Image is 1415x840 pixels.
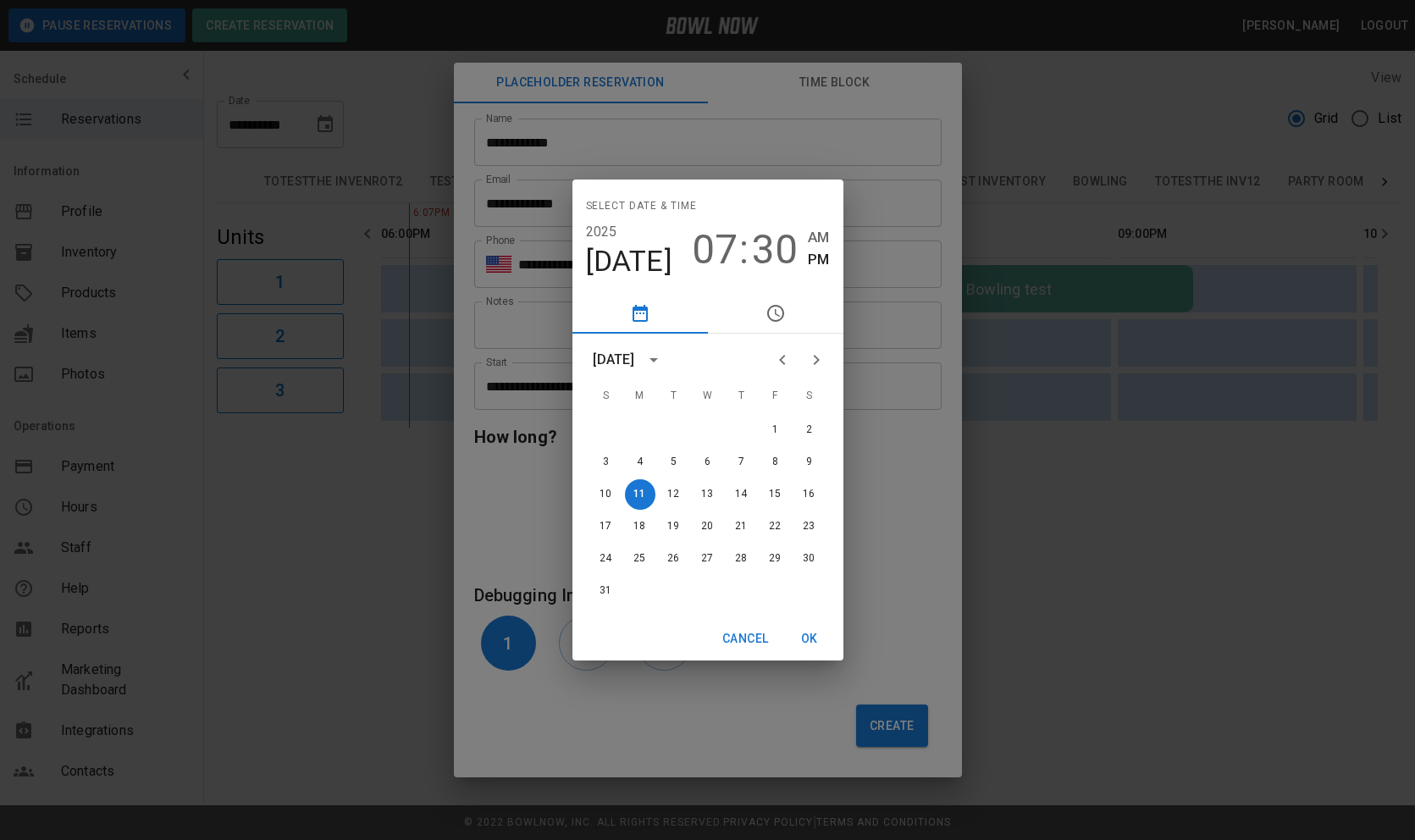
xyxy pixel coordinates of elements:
button: 7 [727,447,757,478]
button: Next month [799,343,833,377]
button: 23 [794,511,825,542]
button: 18 [625,511,655,542]
button: 13 [693,479,723,510]
button: pick date [572,293,708,334]
button: 16 [794,479,825,510]
button: OK [782,623,837,655]
button: 11 [625,479,655,510]
button: Previous month [766,343,799,377]
button: 17 [591,511,622,542]
span: Select date & time [586,193,698,220]
button: 10 [591,479,622,510]
button: 2 [794,415,825,445]
button: calendar view is open, switch to year view [639,345,668,374]
button: 2025 [586,220,617,244]
button: 29 [760,544,791,574]
span: Tuesday [659,379,689,413]
span: Sunday [591,379,622,413]
button: 22 [760,511,791,542]
button: [DATE] [586,244,673,279]
button: 26 [659,544,689,574]
button: 12 [659,479,689,510]
button: pick time [708,293,843,334]
span: Thursday [727,379,757,413]
span: : [739,226,749,274]
button: AM [808,226,829,249]
button: 15 [760,479,791,510]
button: 3 [591,447,622,478]
button: 21 [727,511,757,542]
span: Monday [625,379,655,413]
button: Cancel [716,623,775,655]
button: 6 [693,447,723,478]
button: 31 [591,576,622,606]
button: 14 [727,479,757,510]
button: 20 [693,511,723,542]
button: 8 [760,447,791,478]
button: 07 [692,226,738,274]
button: 27 [693,544,723,574]
button: PM [808,248,829,271]
button: 1 [760,415,791,445]
span: Saturday [794,379,825,413]
button: 30 [794,544,825,574]
button: 30 [752,226,798,274]
span: Friday [760,379,791,413]
button: 24 [591,544,622,574]
button: 28 [727,544,757,574]
button: 4 [625,447,655,478]
button: 25 [625,544,655,574]
span: Wednesday [693,379,723,413]
button: 9 [794,447,825,478]
button: 5 [659,447,689,478]
button: 19 [659,511,689,542]
div: [DATE] [593,350,635,370]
